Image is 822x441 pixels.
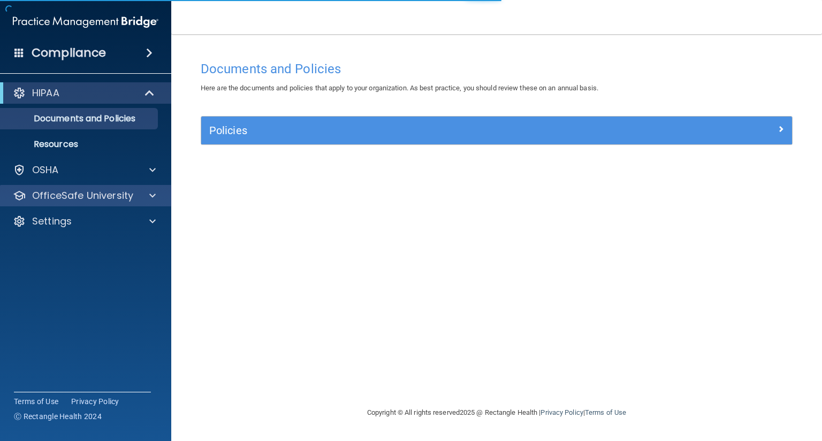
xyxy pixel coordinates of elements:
[7,139,153,150] p: Resources
[209,122,784,139] a: Policies
[13,189,156,202] a: OfficeSafe University
[32,45,106,60] h4: Compliance
[13,164,156,176] a: OSHA
[32,215,72,228] p: Settings
[32,164,59,176] p: OSHA
[209,125,636,136] h5: Policies
[32,87,59,99] p: HIPAA
[14,411,102,422] span: Ⓒ Rectangle Health 2024
[32,189,133,202] p: OfficeSafe University
[14,396,58,407] a: Terms of Use
[541,408,583,416] a: Privacy Policy
[201,62,793,76] h4: Documents and Policies
[13,215,156,228] a: Settings
[585,408,626,416] a: Terms of Use
[13,87,155,99] a: HIPAA
[7,113,153,124] p: Documents and Policies
[71,396,119,407] a: Privacy Policy
[201,84,598,92] span: Here are the documents and policies that apply to your organization. As best practice, you should...
[13,11,158,33] img: PMB logo
[301,396,692,430] div: Copyright © All rights reserved 2025 @ Rectangle Health | |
